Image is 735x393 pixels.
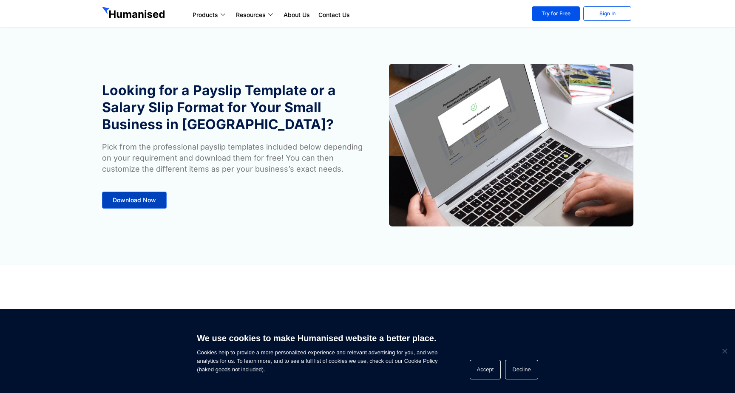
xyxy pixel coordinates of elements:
[102,141,363,175] p: Pick from the professional payslip templates included below depending on your requirement and dow...
[102,192,167,209] a: Download Now
[197,328,437,374] span: Cookies help to provide a more personalized experience and relevant advertising for you, and web ...
[720,347,729,355] span: Decline
[102,7,167,20] img: GetHumanised Logo
[279,10,314,20] a: About Us
[197,332,437,344] h6: We use cookies to make Humanised website a better place.
[188,10,232,20] a: Products
[232,10,279,20] a: Resources
[314,10,354,20] a: Contact Us
[113,197,156,203] span: Download Now
[583,6,631,21] a: Sign In
[505,360,538,379] button: Decline
[532,6,580,21] a: Try for Free
[470,360,501,379] button: Accept
[102,82,363,133] h1: Looking for a Payslip Template or a Salary Slip Format for Your Small Business in [GEOGRAPHIC_DATA]?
